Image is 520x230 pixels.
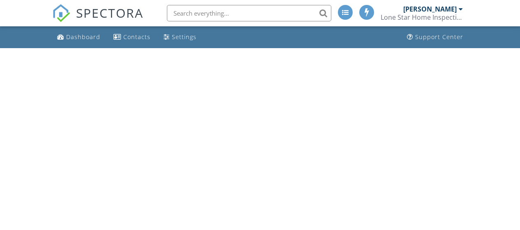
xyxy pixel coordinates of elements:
span: SPECTORA [76,4,143,21]
a: SPECTORA [52,11,143,28]
input: Search everything... [167,5,331,21]
a: Contacts [110,30,154,45]
a: Dashboard [54,30,104,45]
div: Support Center [415,33,463,41]
a: Support Center [404,30,467,45]
div: Settings [172,33,196,41]
div: Contacts [123,33,150,41]
a: Settings [160,30,200,45]
div: Dashboard [66,33,100,41]
img: The Best Home Inspection Software - Spectora [52,4,70,22]
div: Lone Star Home Inspections PLLC [381,13,463,21]
div: [PERSON_NAME] [403,5,457,13]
